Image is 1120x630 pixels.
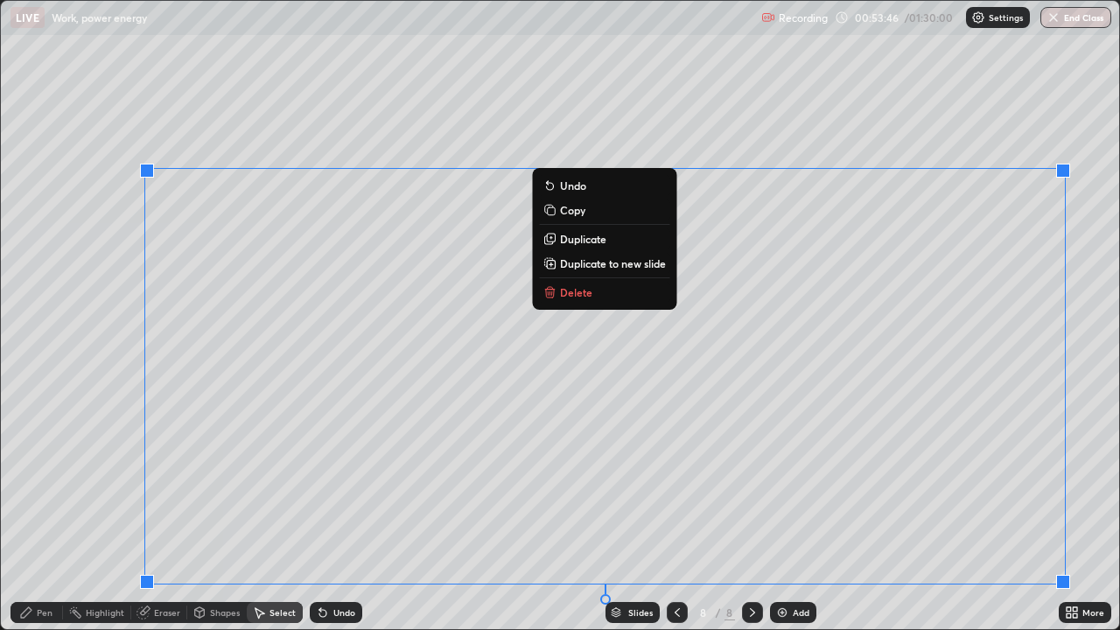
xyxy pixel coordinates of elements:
p: Recording [779,11,828,24]
div: / [716,607,721,618]
img: end-class-cross [1046,10,1060,24]
p: Delete [560,285,592,299]
img: class-settings-icons [971,10,985,24]
button: Duplicate to new slide [539,253,669,274]
div: 8 [695,607,712,618]
p: Settings [989,13,1023,22]
div: Eraser [154,608,180,617]
button: Delete [539,282,669,303]
p: Copy [560,203,585,217]
p: Duplicate to new slide [560,256,666,270]
div: 8 [724,605,735,620]
div: Highlight [86,608,124,617]
div: Pen [37,608,52,617]
p: Undo [560,178,586,192]
div: Select [269,608,296,617]
button: End Class [1040,7,1111,28]
div: Slides [628,608,653,617]
p: Work, power energy [52,10,147,24]
button: Undo [539,175,669,196]
img: recording.375f2c34.svg [761,10,775,24]
div: Add [793,608,809,617]
button: Copy [539,199,669,220]
p: LIVE [16,10,39,24]
div: Shapes [210,608,240,617]
button: Duplicate [539,228,669,249]
p: Duplicate [560,232,606,246]
img: add-slide-button [775,605,789,619]
div: Undo [333,608,355,617]
div: More [1082,608,1104,617]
